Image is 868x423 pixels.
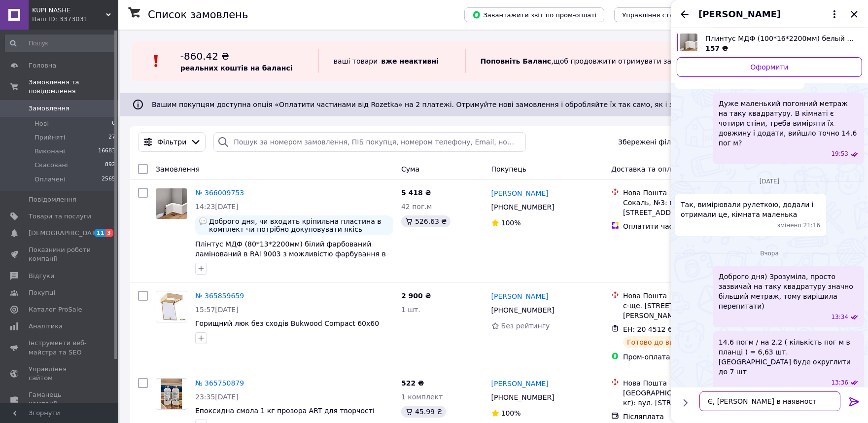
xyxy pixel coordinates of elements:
div: Готово до видачі [623,336,693,348]
span: -860.42 ₴ [180,50,229,62]
span: Виконані [35,147,65,156]
span: Доставка та оплата [611,165,684,173]
span: KUPI NASHE [32,6,106,15]
div: 10.10.2025 [675,176,864,186]
a: Епоксидна смола 1 кг прозора ART для творчості [195,407,375,415]
div: с-ще. [STREET_ADDRESS]: вул. [PERSON_NAME], 1в [623,301,747,320]
span: 27 [108,133,115,142]
span: Замовлення та повідомлення [29,78,118,96]
a: Оформити [677,57,862,77]
button: [PERSON_NAME] [698,8,840,21]
span: 42 пог.м [401,203,432,211]
span: 11 [94,229,105,237]
span: Вашим покупцям доступна опція «Оплатити частинами від Rozetka» на 2 платежі. Отримуйте нові замов... [152,101,777,108]
div: , щоб продовжити отримувати замовлення [465,49,744,73]
span: Показники роботи компанії [29,246,91,263]
span: [PHONE_NUMBER] [491,306,555,314]
span: 892 [105,161,115,170]
div: Нова Пошта [623,188,747,198]
span: Покупці [29,288,55,297]
span: Збережені фільтри: [618,137,690,147]
span: 15:57[DATE] [195,306,239,314]
b: вже неактивні [381,57,439,65]
a: № 365859659 [195,292,244,300]
span: 13:34 11.10.2025 [831,313,848,321]
span: 14.6 погм / на 2.2 ( кількість пог м в планці ) = 6,63 шт. [GEOGRAPHIC_DATA] буде округлити до 7 шт [719,337,858,377]
div: Оплатити частинами [623,221,747,231]
span: [DATE] [756,177,784,186]
span: 19:53 09.10.2025 [831,150,848,158]
span: Фільтри [157,137,186,147]
a: [PERSON_NAME] [491,379,549,388]
div: 11.10.2025 [675,248,864,258]
span: Відгуки [29,272,54,281]
span: Гаманець компанії [29,390,91,408]
div: Сокаль, №3: вул. [PERSON_NAME][STREET_ADDRESS] [623,198,747,217]
img: :exclamation: [149,54,164,69]
span: 157 ₴ [705,44,728,52]
a: Плінтус МДФ (80*13*2200мм) білий фарбований ламінований в RAl 9003 з можливістю фарбування в будь... [195,240,386,268]
span: Головна [29,61,56,70]
span: Нові [35,119,49,128]
span: [PHONE_NUMBER] [491,203,555,211]
textarea: Є, [PERSON_NAME] в наявност [699,391,840,411]
span: 3 [105,229,113,237]
div: 526.63 ₴ [401,215,451,227]
button: Показати кнопки [679,396,692,409]
div: ваші товари [318,49,465,73]
span: 100% [501,219,521,227]
span: Управління сайтом [29,365,91,383]
span: Завантажити звіт по пром-оплаті [472,10,596,19]
a: [PERSON_NAME] [491,188,549,198]
span: Вчора [756,249,783,258]
span: Інструменти веб-майстра та SEO [29,339,91,356]
span: Аналітика [29,322,63,331]
div: Ваш ID: 3373031 [32,15,118,24]
span: 2 900 ₴ [401,292,431,300]
img: Фото товару [156,291,187,322]
div: Пром-оплата [623,352,747,362]
span: змінено [777,221,803,230]
span: Замовлення [29,104,69,113]
button: Закрити [848,8,860,20]
span: Скасовані [35,161,68,170]
img: Фото товару [156,188,187,219]
h1: Список замовлень [148,9,248,21]
span: 522 ₴ [401,379,424,387]
button: Завантажити звіт по пром-оплаті [464,7,604,22]
b: реальних коштів на балансі [180,64,293,72]
span: Горищний люк без сходів Bukwood Compact 60х60 [195,319,379,327]
span: Оплачені [35,175,66,184]
img: :speech_balloon: [199,217,207,225]
div: 45.99 ₴ [401,406,446,418]
span: Плинтус МДФ (100*16*2200мм) белый ламинированый крашеный в RAl 9003 с возможностью покраски в люб... [705,34,854,43]
span: ЕН: 20 4512 6771 6398 [623,325,705,333]
span: Каталог ProSale [29,305,82,314]
a: [PERSON_NAME] [491,291,549,301]
span: Покупець [491,165,526,173]
div: Нова Пошта [623,378,747,388]
span: Товари та послуги [29,212,91,221]
input: Пошук за номером замовлення, ПІБ покупця, номером телефону, Email, номером накладної [213,132,525,152]
b: Поповніть Баланс [481,57,552,65]
a: № 365750879 [195,379,244,387]
span: 0 [112,119,115,128]
span: 16683 [98,147,115,156]
input: Пошук [5,35,116,52]
span: Доброго дня, чи входить кріпильна пластина в комплект чи потрібно докуповувати якісь комплектуючі... [209,217,389,233]
span: Прийняті [35,133,65,142]
span: [PERSON_NAME] [698,8,781,21]
span: Повідомлення [29,195,76,204]
button: Управління статусами [614,7,705,22]
button: Назад [679,8,691,20]
span: 1 шт. [401,306,420,314]
a: Переглянути товар [677,34,862,53]
span: Дуже маленький погонний метраж на таку квадратуру. В кімнаті є чотири стіни, треба виміряти їх до... [719,99,858,148]
span: 100% [501,409,521,417]
span: 23:35[DATE] [195,393,239,401]
span: 2565 [102,175,115,184]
